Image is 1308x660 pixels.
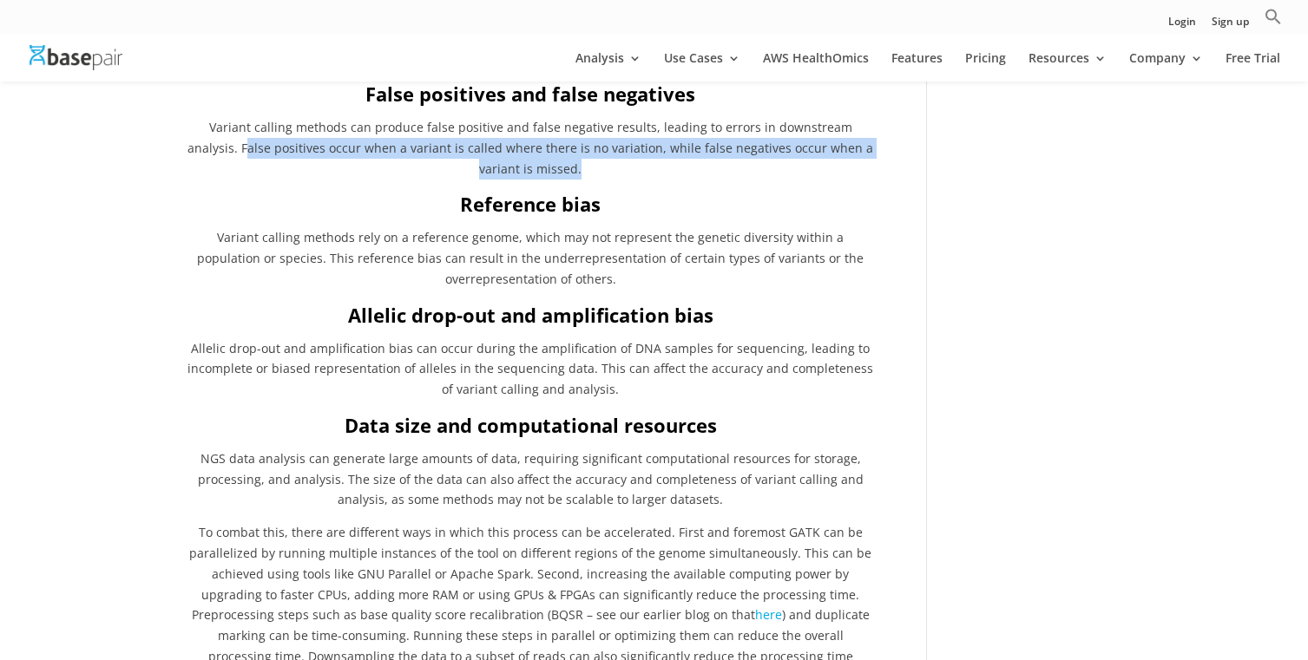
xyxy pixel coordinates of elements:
[187,119,873,177] span: Variant calling methods can produce false positive and false negative results, leading to errors ...
[197,229,864,287] span: Variant calling methods rely on a reference genome, which may not represent the genetic diversity...
[348,302,713,328] b: Allelic drop-out and amplification bias
[1212,16,1249,35] a: Sign up
[755,606,782,623] a: here
[1265,8,1282,35] a: Search Icon Link
[664,52,740,82] a: Use Cases
[189,524,871,623] span: To combat this, there are different ways in which this process can be accelerated. First and fore...
[187,340,873,398] span: Allelic drop-out and amplification bias can occur during the amplification of DNA samples for seq...
[1129,52,1203,82] a: Company
[198,450,864,508] span: NGS data analysis can generate large amounts of data, requiring significant computational resourc...
[965,52,1006,82] a: Pricing
[1265,8,1282,25] svg: Search
[365,81,695,107] b: False positives and false negatives
[30,45,122,70] img: Basepair
[1168,16,1196,35] a: Login
[1226,52,1280,82] a: Free Trial
[1029,52,1107,82] a: Resources
[575,52,641,82] a: Analysis
[891,52,943,82] a: Features
[460,191,601,217] b: Reference bias
[763,52,869,82] a: AWS HealthOmics
[345,412,717,438] b: Data size and computational resources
